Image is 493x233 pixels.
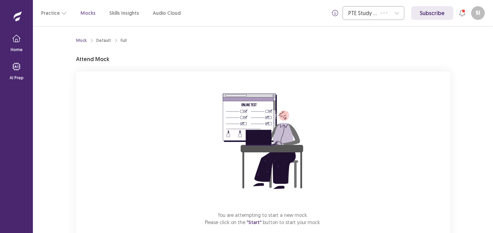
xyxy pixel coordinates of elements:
[96,37,111,44] div: Default
[348,7,377,20] div: PTE Study Centre
[411,6,453,20] a: Subscribe
[471,6,485,20] button: SI
[247,219,261,225] span: "Start"
[41,7,67,19] button: Practice
[76,55,109,63] p: Attend Mock
[153,10,181,17] a: Audio Cloud
[76,37,87,44] a: Mock
[329,7,341,19] button: info
[81,10,96,17] a: Mocks
[11,47,23,53] p: Home
[121,37,127,44] div: Full
[10,75,24,81] p: AI Prep
[205,211,321,226] p: You are attempting to start a new mock. Please click on the button to start your mock.
[201,80,325,203] img: attend-mock
[109,10,139,17] a: Skills Insights
[76,37,127,44] nav: breadcrumb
